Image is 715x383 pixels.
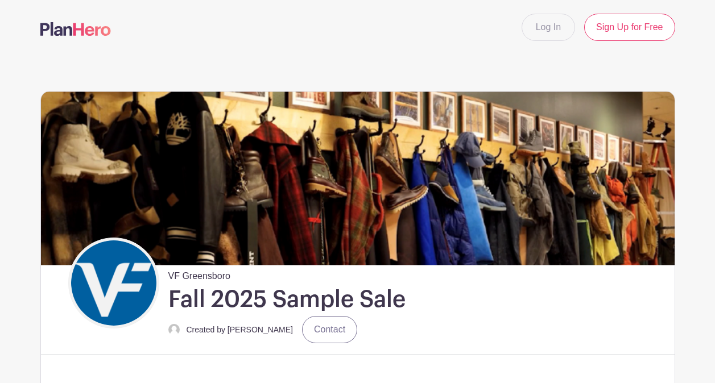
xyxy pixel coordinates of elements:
img: VF_Icon_FullColor_CMYK-small.png [71,240,156,326]
a: Sign Up for Free [584,14,675,41]
img: logo-507f7623f17ff9eddc593b1ce0a138ce2505c220e1c5a4e2b4648c50719b7d32.svg [40,22,111,36]
a: Log In [522,14,575,41]
small: Created by [PERSON_NAME] [187,325,294,334]
img: default-ce2991bfa6775e67f084385cd625a349d9dcbb7a52a09fb2fda1e96e2d18dcdb.png [168,324,180,335]
img: Sample%20Sale.png [41,91,675,265]
a: Contact [302,316,357,343]
span: VF Greensboro [168,265,230,283]
h1: Fall 2025 Sample Sale [168,285,406,314]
